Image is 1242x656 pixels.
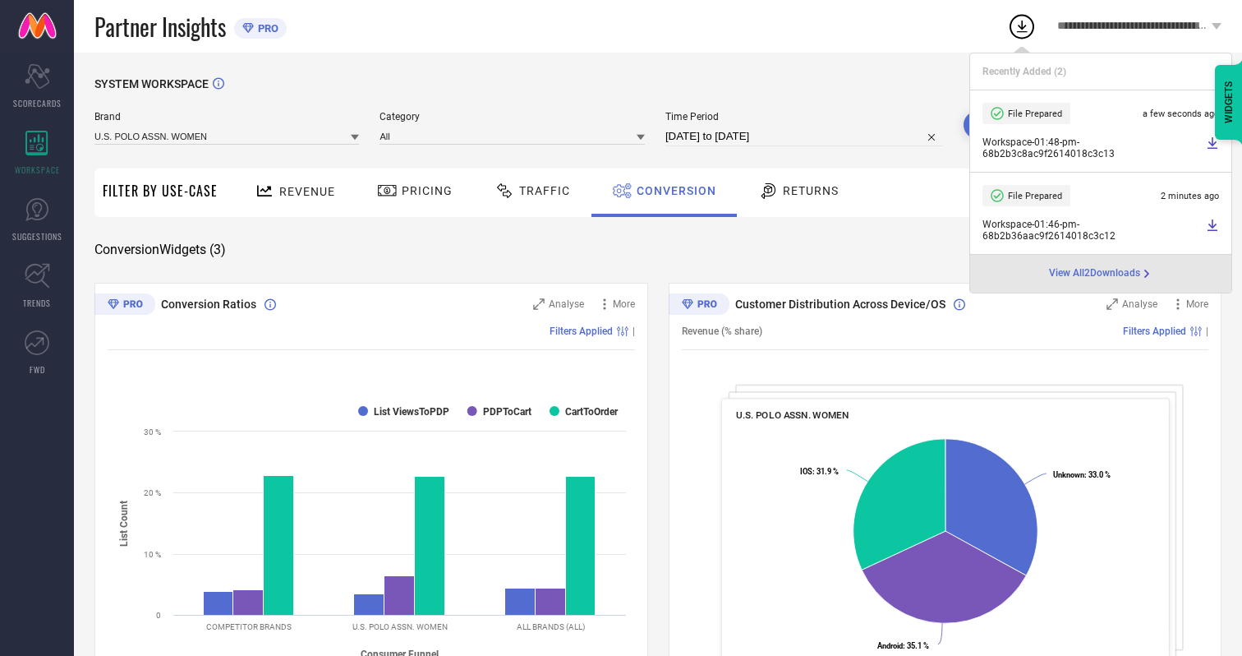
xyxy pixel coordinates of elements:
span: PRO [254,22,278,35]
span: Traffic [519,184,570,197]
span: Filters Applied [550,326,613,337]
span: U.S. POLO ASSN. WOMEN [735,409,849,421]
div: Premium [94,293,155,318]
span: Brand [94,111,359,122]
span: Analyse [1122,298,1157,310]
span: Conversion Widgets ( 3 ) [94,242,226,258]
span: File Prepared [1008,191,1062,201]
text: List ViewsToPDP [374,406,449,418]
div: Open download list [1007,12,1037,41]
a: Download [1206,219,1219,242]
span: Recently Added ( 2 ) [982,66,1066,77]
span: | [632,326,635,337]
span: More [613,298,635,310]
span: Category [379,111,644,122]
tspan: IOS [800,467,812,476]
button: Search [964,111,1052,139]
text: 0 [156,611,161,620]
span: Workspace - 01:48-pm - 68b2b3c8ac9f2614018c3c13 [982,136,1202,159]
div: Premium [669,293,729,318]
span: Returns [783,184,839,197]
span: | [1206,326,1208,337]
span: FWD [30,363,45,376]
span: Customer Distribution Across Device/OS [735,298,945,311]
text: 20 % [144,488,161,497]
span: Filter By Use-Case [103,181,218,201]
text: : 35.1 % [876,641,928,650]
text: COMPETITOR BRANDS [206,622,292,631]
span: More [1186,298,1208,310]
span: Partner Insights [94,10,226,44]
span: a few seconds ago [1143,109,1219,119]
span: View All 2 Downloads [1049,267,1140,280]
span: Filters Applied [1123,326,1186,337]
text: ALL BRANDS (ALL) [517,622,585,631]
tspan: Android [876,641,902,650]
span: SCORECARDS [13,97,62,109]
span: Analyse [549,298,584,310]
text: : 31.9 % [800,467,839,476]
tspan: Unknown [1052,470,1083,479]
span: SUGGESTIONS [12,230,62,243]
text: CartToOrder [565,406,619,418]
span: Revenue [279,185,335,198]
span: Workspace - 01:46-pm - 68b2b36aac9f2614018c3c12 [982,219,1202,242]
span: Time Period [665,111,943,122]
text: : 33.0 % [1052,470,1110,479]
span: Pricing [402,184,453,197]
input: Select time period [665,127,943,146]
span: WORKSPACE [15,164,60,176]
svg: Zoom [1106,298,1118,310]
tspan: List Count [118,500,130,546]
span: TRENDS [23,297,51,309]
span: Conversion [637,184,716,197]
a: View All2Downloads [1049,267,1153,280]
a: Download [1206,136,1219,159]
text: U.S. POLO ASSN. WOMEN [352,622,448,631]
text: 10 % [144,550,161,559]
span: File Prepared [1008,109,1062,119]
text: PDPToCart [483,406,531,418]
span: 2 minutes ago [1161,191,1219,201]
svg: Zoom [533,298,545,310]
span: Conversion Ratios [161,298,256,311]
span: Revenue (% share) [682,326,762,337]
span: SYSTEM WORKSPACE [94,77,209,90]
text: 30 % [144,427,161,437]
div: Open download page [1049,267,1153,280]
